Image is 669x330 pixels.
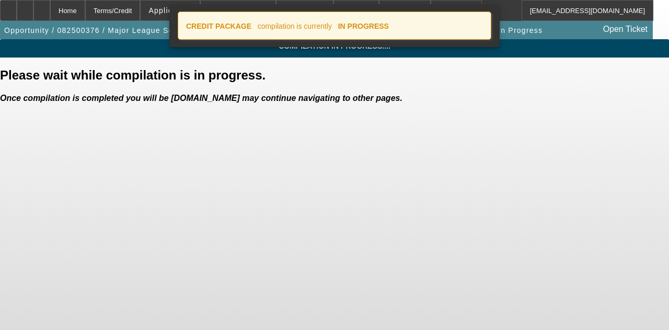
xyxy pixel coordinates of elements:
[4,26,374,35] span: Opportunity / 082500376 / Major League Screen Printing & Embroidery, Inc. / [PERSON_NAME]
[338,22,389,30] strong: IN PROGRESS
[186,22,251,30] strong: CREDIT PACKAGE
[148,6,191,15] span: Application
[258,22,332,30] span: compilation is currently
[8,42,661,50] span: Compilation in progress....
[141,1,199,20] button: Application
[599,20,652,38] a: Open Ticket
